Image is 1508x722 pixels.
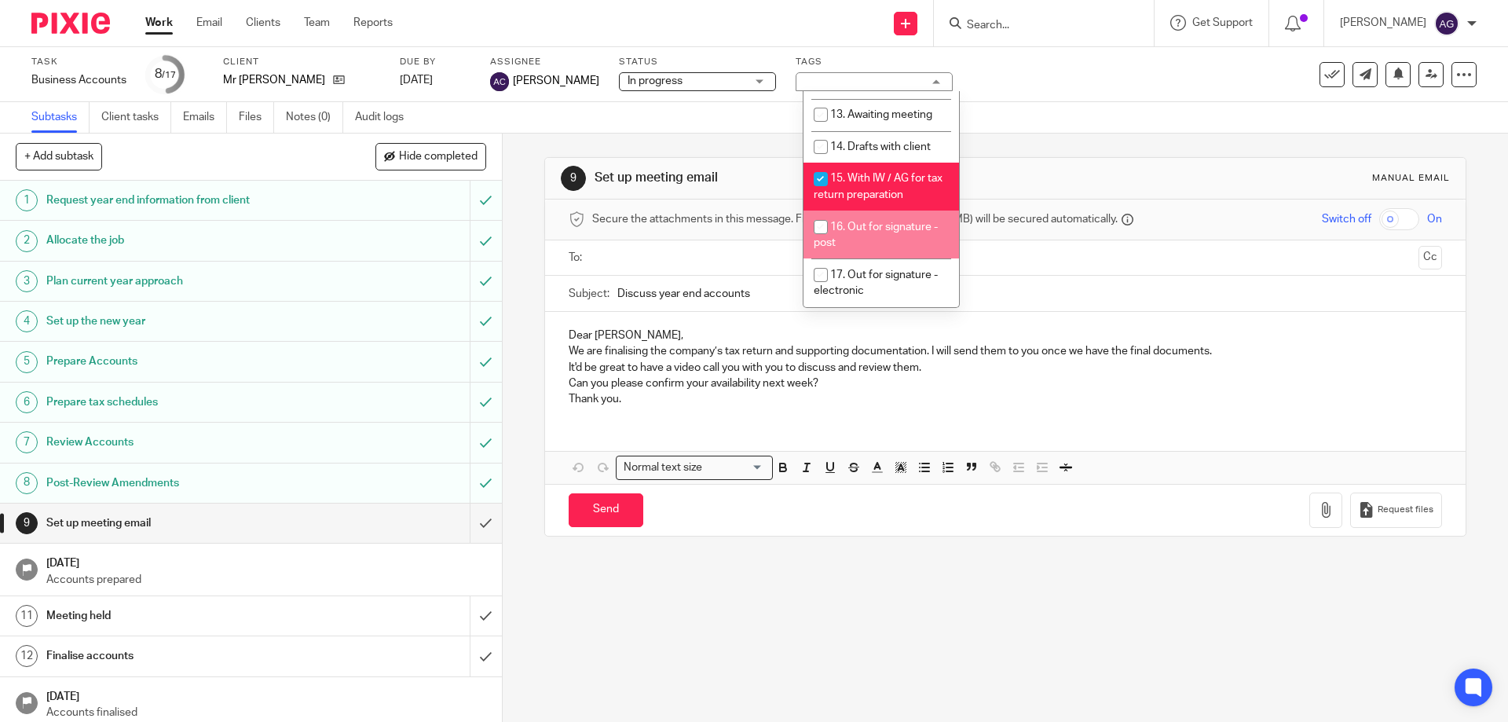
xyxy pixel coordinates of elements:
[814,269,938,297] span: 17. Out for signature - electronic
[353,15,393,31] a: Reports
[46,685,486,705] h1: [DATE]
[16,391,38,413] div: 6
[46,644,318,668] h1: Finalise accounts
[16,143,102,170] button: + Add subtask
[286,102,343,133] a: Notes (0)
[830,141,931,152] span: 14. Drafts with client
[1192,17,1253,28] span: Get Support
[46,229,318,252] h1: Allocate the job
[31,56,126,68] label: Task
[569,493,643,527] input: Send
[162,71,176,79] small: /17
[16,645,38,667] div: 12
[619,56,776,68] label: Status
[46,310,318,333] h1: Set up the new year
[1427,211,1442,227] span: On
[355,102,415,133] a: Audit logs
[145,15,173,31] a: Work
[814,173,942,200] span: 15. With IW / AG for tax return preparation
[1372,172,1450,185] div: Manual email
[16,472,38,494] div: 8
[31,102,90,133] a: Subtasks
[628,75,683,86] span: In progress
[16,351,38,373] div: 5
[796,56,953,68] label: Tags
[223,56,380,68] label: Client
[569,250,586,266] label: To:
[46,604,318,628] h1: Meeting held
[1418,246,1442,269] button: Cc
[31,13,110,34] img: Pixie
[830,109,932,120] span: 13. Awaiting meeting
[239,102,274,133] a: Files
[375,143,486,170] button: Hide completed
[304,15,330,31] a: Team
[16,189,38,211] div: 1
[183,102,227,133] a: Emails
[1434,11,1459,36] img: svg%3E
[569,376,1441,391] p: Can you please confirm your availability next week?
[569,343,1441,359] p: We are finalising the company’s tax return and supporting documentation. I will send them to you ...
[490,72,509,91] img: svg%3E
[16,310,38,332] div: 4
[16,431,38,453] div: 7
[101,102,171,133] a: Client tasks
[46,705,486,720] p: Accounts finalised
[569,328,1441,343] p: Dear [PERSON_NAME],
[46,511,318,535] h1: Set up meeting email
[616,456,773,480] div: Search for option
[31,72,126,88] div: Business Accounts
[1350,493,1441,528] button: Request files
[707,460,763,476] input: Search for option
[400,75,433,86] span: [DATE]
[1322,211,1371,227] span: Switch off
[490,56,599,68] label: Assignee
[246,15,280,31] a: Clients
[46,471,318,495] h1: Post-Review Amendments
[399,151,478,163] span: Hide completed
[1378,504,1433,516] span: Request files
[965,19,1107,33] input: Search
[46,189,318,212] h1: Request year end information from client
[16,230,38,252] div: 2
[595,170,1039,186] h1: Set up meeting email
[46,552,486,571] h1: [DATE]
[569,391,1441,407] p: Thank you.
[155,65,176,83] div: 8
[400,56,470,68] label: Due by
[569,360,1441,376] p: It'd be great to have a video call you with you to discuss and review them.
[196,15,222,31] a: Email
[16,605,38,627] div: 11
[592,211,1118,227] span: Secure the attachments in this message. Files exceeding the size limit (10MB) will be secured aut...
[223,72,325,88] p: Mr [PERSON_NAME]
[1340,15,1426,31] p: [PERSON_NAME]
[513,73,599,89] span: [PERSON_NAME]
[620,460,705,476] span: Normal text size
[46,390,318,414] h1: Prepare tax schedules
[46,572,486,588] p: Accounts prepared
[16,270,38,292] div: 3
[46,431,318,454] h1: Review Accounts
[46,269,318,293] h1: Plan current year approach
[561,166,586,191] div: 9
[569,286,609,302] label: Subject:
[16,512,38,534] div: 9
[814,222,938,249] span: 16. Out for signature - post
[46,350,318,373] h1: Prepare Accounts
